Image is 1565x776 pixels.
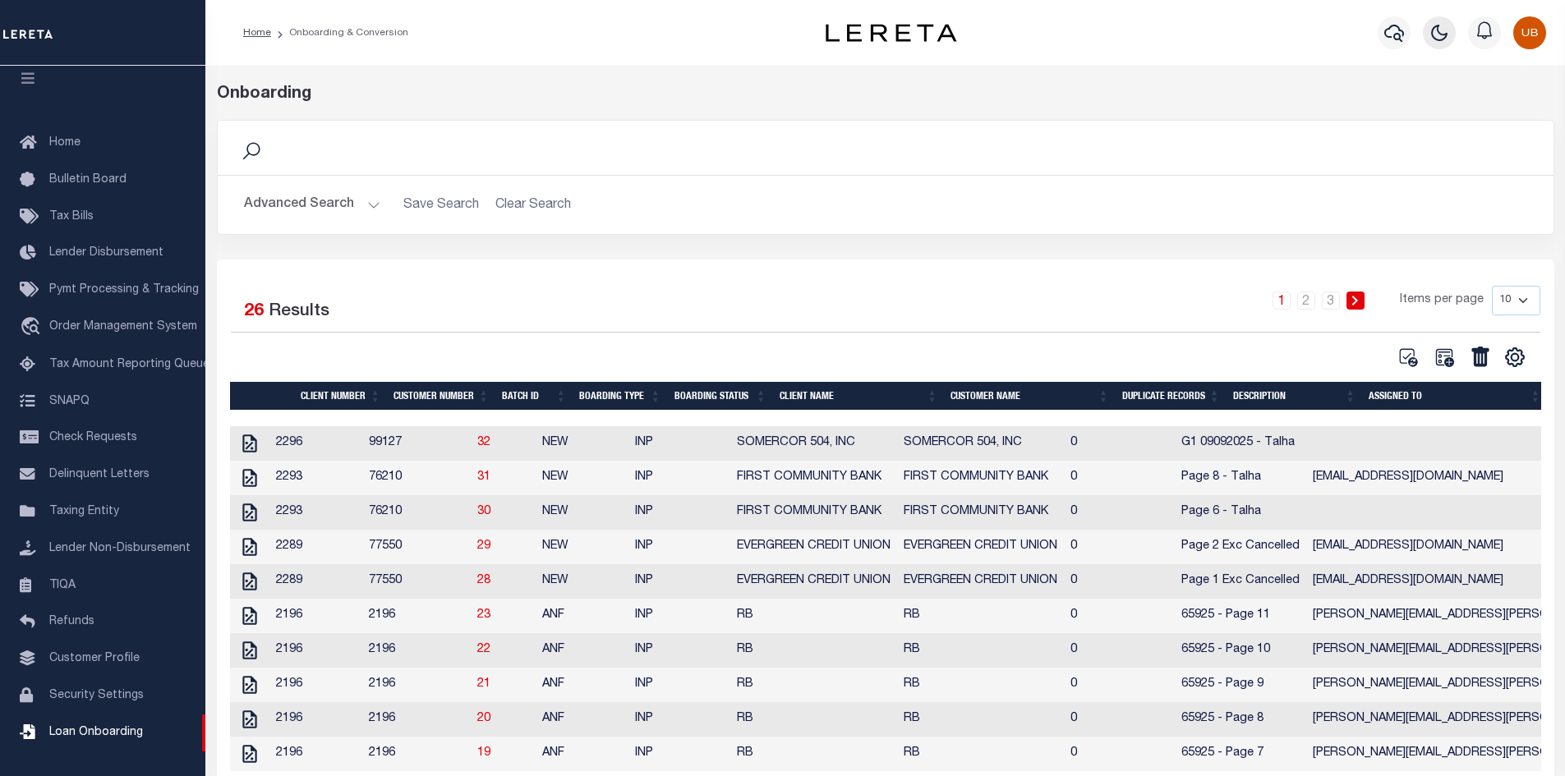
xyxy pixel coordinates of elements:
[49,506,119,517] span: Taxing Entity
[49,137,81,149] span: Home
[628,633,730,668] td: INP
[49,432,137,443] span: Check Requests
[536,737,628,771] td: ANF
[269,702,362,737] td: 2196
[1064,702,1175,737] td: 0
[362,495,471,530] td: 76210
[536,564,628,599] td: NEW
[1064,737,1175,771] td: 0
[897,426,1064,461] td: SOMERCOR 504, INC
[269,633,362,668] td: 2196
[49,211,94,223] span: Tax Bills
[773,382,944,410] th: Client Name: activate to sort column ascending
[362,702,471,737] td: 2196
[269,495,362,530] td: 2293
[477,575,490,586] a: 28
[49,579,76,590] span: TIQA
[477,540,490,552] a: 29
[730,426,897,461] td: SOMERCOR 504, INC
[826,24,957,42] img: logo-dark.svg
[1400,292,1484,310] span: Items per page
[573,382,667,410] th: Boarding Type: activate to sort column ascending
[49,690,144,701] span: Security Settings
[49,174,127,186] span: Bulletin Board
[897,737,1064,771] td: RB
[730,668,897,702] td: RB
[536,599,628,633] td: ANF
[1064,564,1175,599] td: 0
[1116,382,1227,410] th: Duplicate Records: activate to sort column ascending
[628,599,730,633] td: INP
[1175,599,1306,633] td: 65925 - Page 11
[269,668,362,702] td: 2196
[730,633,897,668] td: RB
[1064,530,1175,564] td: 0
[477,747,490,759] a: 19
[897,495,1064,530] td: FIRST COMMUNITY BANK
[897,599,1064,633] td: RB
[362,426,471,461] td: 99127
[477,678,490,690] a: 21
[1064,599,1175,633] td: 0
[897,702,1064,737] td: RB
[628,495,730,530] td: INP
[362,599,471,633] td: 2196
[1064,668,1175,702] td: 0
[362,530,471,564] td: 77550
[477,713,490,724] a: 20
[269,461,362,495] td: 2293
[477,644,490,655] a: 22
[628,530,730,564] td: INP
[1175,737,1306,771] td: 65925 - Page 7
[269,426,362,461] td: 2296
[49,653,140,664] span: Customer Profile
[628,564,730,599] td: INP
[269,299,329,325] label: Results
[1175,495,1306,530] td: Page 6 - Talha
[477,506,490,517] a: 30
[49,543,191,554] span: Lender Non-Disbursement
[1513,16,1546,49] img: svg+xml;base64,PHN2ZyB4bWxucz0iaHR0cDovL3d3dy53My5vcmcvMjAwMC9zdmciIHBvaW50ZXItZXZlbnRzPSJub25lIi...
[536,668,628,702] td: ANF
[49,395,90,406] span: SNAPQ
[897,668,1064,702] td: RB
[1175,702,1306,737] td: 65925 - Page 8
[536,530,628,564] td: NEW
[20,317,46,338] i: travel_explore
[1064,461,1175,495] td: 0
[269,530,362,564] td: 2289
[49,616,94,627] span: Refunds
[1273,292,1291,310] a: 1
[730,461,897,495] td: FIRST COMMUNITY BANK
[271,25,408,40] li: Onboarding & Conversion
[217,82,1554,107] div: Onboarding
[668,382,773,410] th: Boarding Status: activate to sort column ascending
[244,189,380,221] button: Advanced Search
[294,382,387,410] th: Client Number: activate to sort column ascending
[1175,633,1306,668] td: 65925 - Page 10
[1064,495,1175,530] td: 0
[362,564,471,599] td: 77550
[477,471,490,483] a: 31
[495,382,573,410] th: Batch ID: activate to sort column ascending
[897,564,1064,599] td: EVERGREEN CREDIT UNION
[1175,461,1306,495] td: Page 8 - Talha
[362,737,471,771] td: 2196
[730,530,897,564] td: EVERGREEN CREDIT UNION
[362,668,471,702] td: 2196
[897,633,1064,668] td: RB
[387,382,495,410] th: Customer Number: activate to sort column ascending
[49,247,163,259] span: Lender Disbursement
[628,702,730,737] td: INP
[243,28,271,38] a: Home
[244,303,264,320] span: 26
[536,426,628,461] td: NEW
[269,564,362,599] td: 2289
[49,469,150,480] span: Delinquent Letters
[730,737,897,771] td: RB
[1064,633,1175,668] td: 0
[49,727,143,738] span: Loan Onboarding
[1322,292,1340,310] a: 3
[1175,530,1306,564] td: Page 2 Exc Cancelled
[730,495,897,530] td: FIRST COMMUNITY BANK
